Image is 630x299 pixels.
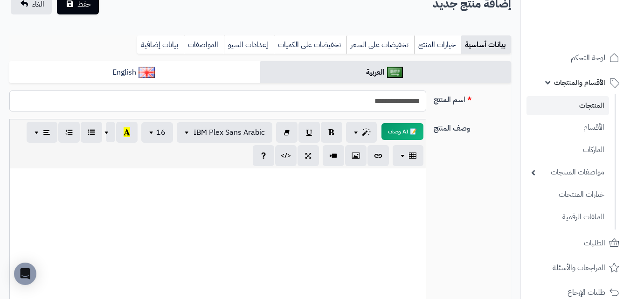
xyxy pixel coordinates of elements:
[14,263,36,285] div: Open Intercom Messenger
[526,96,609,115] a: المنتجات
[526,47,624,69] a: لوحة التحكم
[526,207,609,227] a: الملفات الرقمية
[414,35,461,54] a: خيارات المنتج
[526,232,624,254] a: الطلبات
[141,122,173,143] button: 16
[584,236,605,250] span: الطلبات
[571,51,605,64] span: لوحة التحكم
[224,35,274,54] a: إعدادات السيو
[526,140,609,160] a: الماركات
[138,67,155,78] img: English
[526,185,609,205] a: خيارات المنتجات
[526,118,609,138] a: الأقسام
[381,123,423,140] button: 📝 AI وصف
[194,127,265,138] span: IBM Plex Sans Arabic
[430,119,515,134] label: وصف المنتج
[274,35,346,54] a: تخفيضات على الكميات
[526,162,609,182] a: مواصفات المنتجات
[177,122,272,143] button: IBM Plex Sans Arabic
[260,61,511,84] a: العربية
[137,35,184,54] a: بيانات إضافية
[554,76,605,89] span: الأقسام والمنتجات
[567,25,621,45] img: logo-2.png
[346,35,414,54] a: تخفيضات على السعر
[387,67,403,78] img: العربية
[553,261,605,274] span: المراجعات والأسئلة
[568,286,605,299] span: طلبات الإرجاع
[9,61,260,84] a: English
[526,257,624,279] a: المراجعات والأسئلة
[461,35,511,54] a: بيانات أساسية
[156,127,166,138] span: 16
[430,90,515,105] label: اسم المنتج
[184,35,224,54] a: المواصفات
